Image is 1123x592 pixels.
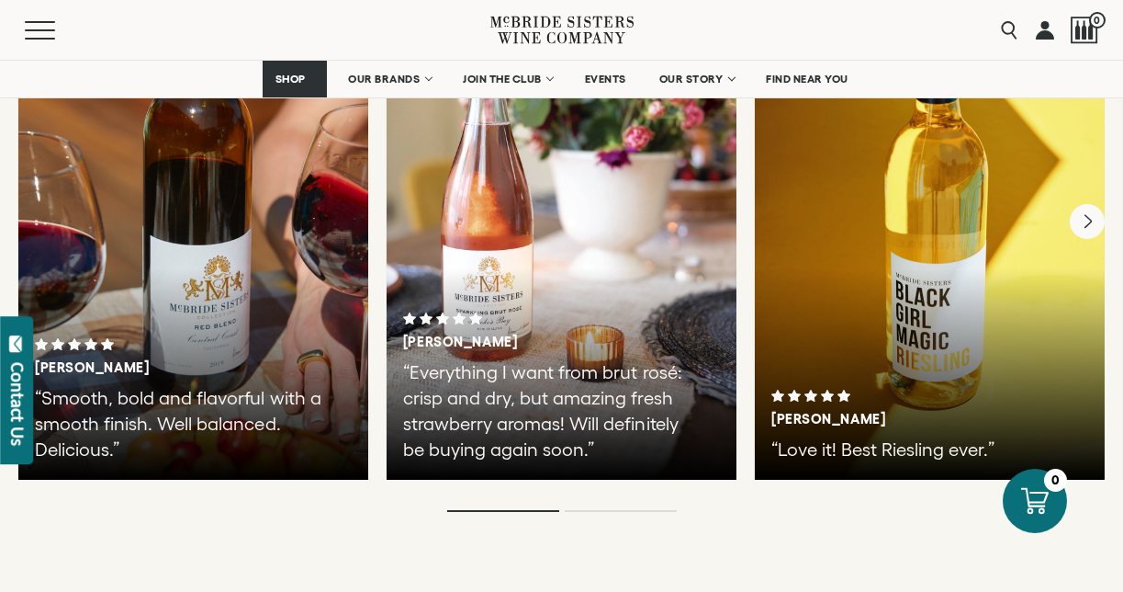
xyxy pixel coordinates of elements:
h3: [PERSON_NAME] [35,359,288,376]
a: OUR BRANDS [336,61,442,97]
a: OUR STORY [647,61,746,97]
a: FIND NEAR YOU [754,61,860,97]
button: Mobile Menu Trigger [25,21,91,40]
span: SHOP [275,73,306,85]
li: Page dot 1 [447,510,559,512]
p: “Everything I want from brut rosé: crisp and dry, but amazing fresh strawberry aromas! Will defin... [403,359,698,462]
li: Page dot 2 [565,510,677,512]
span: FIND NEAR YOU [766,73,848,85]
p: “Love it! Best Riesling ever.” [771,437,1066,462]
h3: [PERSON_NAME] [771,411,1025,427]
div: 0 [1044,469,1067,492]
div: Contact Us [8,362,27,446]
a: EVENTS [573,61,638,97]
span: OUR BRANDS [348,73,420,85]
span: JOIN THE CLUB [463,73,542,85]
h3: [PERSON_NAME] [403,334,657,350]
span: EVENTS [585,73,626,85]
p: “Smooth, bold and flavorful with a smooth finish. Well balanced. Delicious.” [35,385,330,462]
a: JOIN THE CLUB [451,61,564,97]
a: SHOP [263,61,327,97]
span: OUR STORY [659,73,724,85]
button: Next [1070,204,1105,239]
span: 0 [1089,12,1106,28]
